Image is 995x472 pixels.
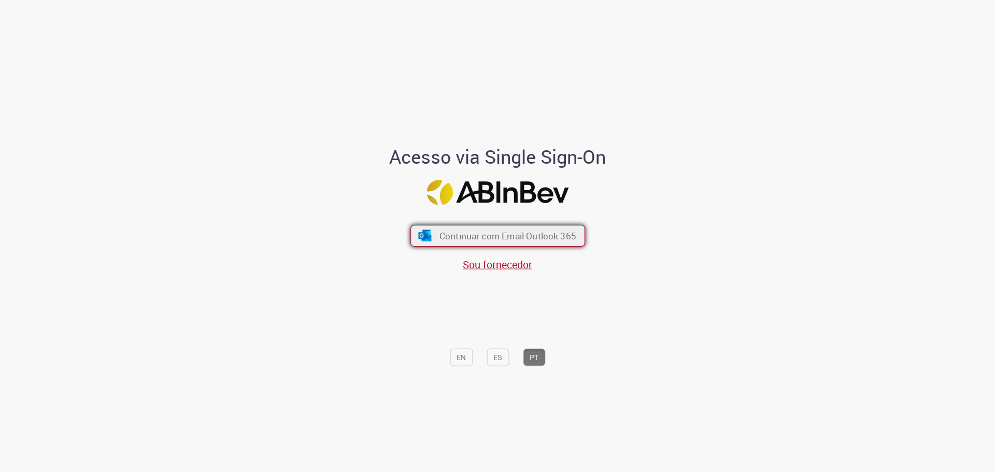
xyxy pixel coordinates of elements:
button: ES [487,348,509,366]
button: ícone Azure/Microsoft 360 Continuar com Email Outlook 365 [410,225,585,247]
button: PT [523,348,545,366]
a: Sou fornecedor [463,258,532,271]
img: ícone Azure/Microsoft 360 [417,230,432,241]
span: Continuar com Email Outlook 365 [439,230,576,241]
img: Logo ABInBev [427,179,568,205]
h1: Acesso via Single Sign-On [354,147,642,167]
button: EN [450,348,473,366]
